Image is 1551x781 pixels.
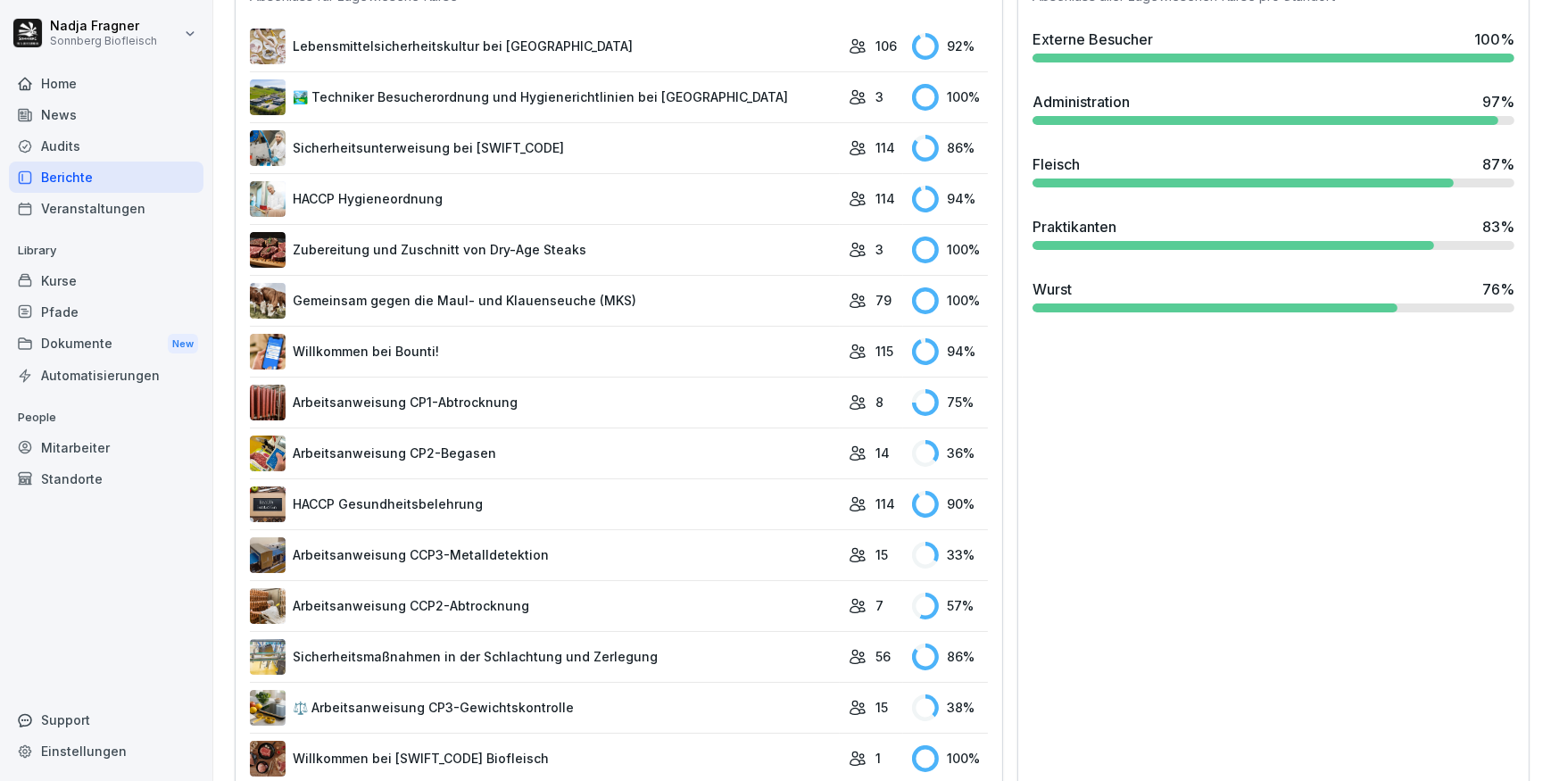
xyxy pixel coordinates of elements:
[875,138,895,157] p: 114
[875,189,895,208] p: 114
[9,360,203,391] a: Automatisierungen
[1474,29,1514,50] div: 100 %
[250,29,840,64] a: Lebensmittelsicherheitskultur bei [GEOGRAPHIC_DATA]
[875,647,891,666] p: 56
[250,690,286,726] img: gfrt4v3ftnksrv5de50xy3ff.png
[250,232,840,268] a: Zubereitung und Zuschnitt von Dry-Age Steaks
[9,193,203,224] a: Veranstaltungen
[9,162,203,193] div: Berichte
[1033,154,1080,175] div: Fleisch
[250,283,286,319] img: v5xfj2ee6dkih8wmb5im9fg5.png
[250,436,286,471] img: hj9o9v8kzxvzc93uvlzx86ct.png
[875,291,892,310] p: 79
[912,593,988,619] div: 57 %
[912,644,988,670] div: 86 %
[1025,209,1522,257] a: Praktikanten83%
[250,283,840,319] a: Gemeinsam gegen die Maul- und Klauenseuche (MKS)
[875,87,883,106] p: 3
[1033,278,1072,300] div: Wurst
[9,735,203,767] a: Einstellungen
[250,537,286,573] img: pb7on1m2g7igak9wb3620wd1.png
[1025,84,1522,132] a: Administration97%
[250,741,840,777] a: Willkommen bei [SWIFT_CODE] Biofleisch
[250,130,286,166] img: bvgi5s23nmzwngfih7cf5uu4.png
[1482,216,1514,237] div: 83 %
[1025,21,1522,70] a: Externe Besucher100%
[912,389,988,416] div: 75 %
[9,403,203,432] p: People
[912,491,988,518] div: 90 %
[250,639,840,675] a: Sicherheitsmaßnahmen in der Schlachtung und Zerlegung
[875,749,881,768] p: 1
[250,181,840,217] a: HACCP Hygieneordnung
[912,542,988,569] div: 33 %
[1025,146,1522,195] a: Fleisch87%
[1482,91,1514,112] div: 97 %
[912,84,988,111] div: 100 %
[1482,154,1514,175] div: 87 %
[875,37,897,55] p: 106
[250,232,286,268] img: sqrj57kadzcygxdz83cglww4.png
[250,334,286,370] img: xh3bnih80d1pxcetv9zsuevg.png
[9,68,203,99] a: Home
[9,328,203,361] a: DokumenteNew
[912,33,988,60] div: 92 %
[250,79,286,115] img: roi77fylcwzaflh0hwjmpm1w.png
[250,588,286,624] img: kcy5zsy084eomyfwy436ysas.png
[1033,29,1153,50] div: Externe Besucher
[9,237,203,265] p: Library
[250,181,286,217] img: xrzzrx774ak4h3u8hix93783.png
[875,342,893,361] p: 115
[875,545,888,564] p: 15
[9,99,203,130] a: News
[9,432,203,463] a: Mitarbeiter
[875,393,883,411] p: 8
[912,186,988,212] div: 94 %
[250,690,840,726] a: ⚖️ Arbeitsanweisung CP3-Gewichtskontrolle
[250,639,286,675] img: bg9xlr7342z5nsf7ao8e1prm.png
[250,29,286,64] img: fel7zw93n786o3hrlxxj0311.png
[875,240,883,259] p: 3
[1033,216,1116,237] div: Praktikanten
[875,596,883,615] p: 7
[1482,278,1514,300] div: 76 %
[50,19,157,34] p: Nadja Fragner
[1025,271,1522,320] a: Wurst76%
[250,537,840,573] a: Arbeitsanweisung CCP3-Metalldetektion
[250,486,840,522] a: HACCP Gesundheitsbelehrung
[9,704,203,735] div: Support
[912,135,988,162] div: 86 %
[168,334,198,354] div: New
[875,494,895,513] p: 114
[250,486,286,522] img: ghfvew1z2tg9fwq39332dduv.png
[250,385,286,420] img: mphigpm8jrcai41dtx68as7p.png
[875,444,890,462] p: 14
[912,287,988,314] div: 100 %
[912,694,988,721] div: 38 %
[9,296,203,328] a: Pfade
[250,436,840,471] a: Arbeitsanweisung CP2-Begasen
[912,338,988,365] div: 94 %
[1033,91,1130,112] div: Administration
[9,328,203,361] div: Dokumente
[912,440,988,467] div: 36 %
[9,130,203,162] a: Audits
[50,35,157,47] p: Sonnberg Biofleisch
[912,237,988,263] div: 100 %
[250,334,840,370] a: Willkommen bei Bounti!
[250,741,286,777] img: vq64qnx387vm2euztaeei3pt.png
[875,698,888,717] p: 15
[912,745,988,772] div: 100 %
[9,463,203,494] a: Standorte
[250,385,840,420] a: Arbeitsanweisung CP1-Abtrocknung
[9,265,203,296] a: Kurse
